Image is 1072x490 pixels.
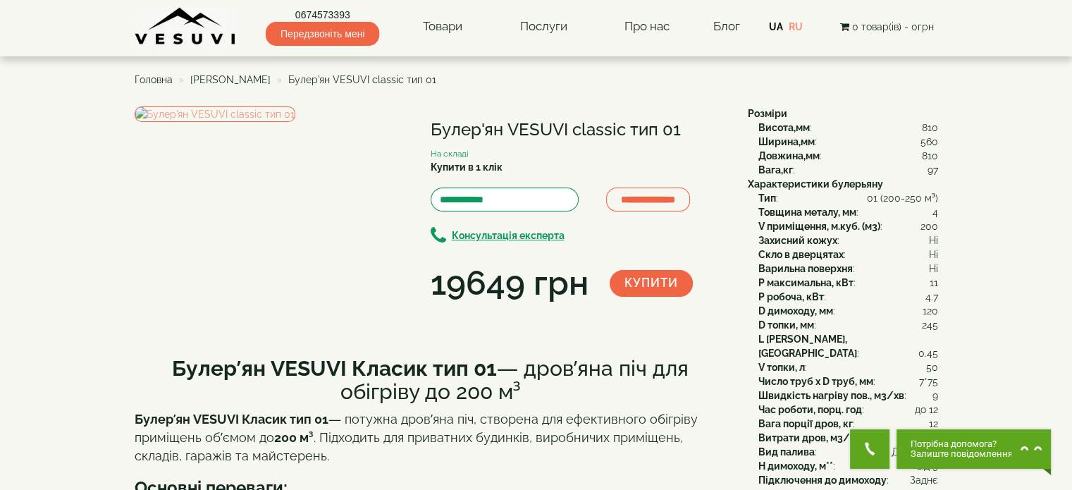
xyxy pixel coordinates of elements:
[851,21,933,32] span: 0 товар(ів) - 0грн
[758,388,938,403] div: :
[929,247,938,262] span: Ні
[758,374,938,388] div: :
[758,403,938,417] div: :
[920,219,938,233] span: 200
[930,276,938,290] span: 11
[922,149,938,163] span: 810
[505,11,581,43] a: Послуги
[769,21,783,32] a: UA
[758,474,887,486] b: Підключення до димоходу
[431,259,589,307] div: 19649 грн
[758,207,856,218] b: Товщина металу, мм
[758,473,938,487] div: :
[758,122,810,133] b: Висота,мм
[758,233,938,247] div: :
[758,135,938,149] div: :
[135,74,173,85] a: Головна
[452,230,565,241] b: Консультація експерта
[758,376,873,387] b: Число труб x D труб, мм
[758,263,853,274] b: Варильна поверхня
[190,74,271,85] a: [PERSON_NAME]
[758,235,837,246] b: Захисний кожух
[758,163,938,177] div: :
[758,276,938,290] div: :
[922,121,938,135] span: 810
[409,11,476,43] a: Товари
[923,304,938,318] span: 120
[713,19,739,33] a: Блог
[897,429,1051,469] button: Chat button
[758,219,938,233] div: :
[135,7,237,46] img: content
[748,108,787,119] b: Розміри
[758,221,880,232] b: V приміщення, м.куб. (м3)
[135,106,295,122] img: Булер'ян VESUVI classic тип 01
[850,429,889,469] button: Get Call button
[610,11,684,43] a: Про нас
[758,432,869,443] b: Витрати дров, м3/міс*
[758,360,938,374] div: :
[915,403,938,417] span: до 12
[929,417,938,431] span: 12
[758,247,938,262] div: :
[929,262,938,276] span: Ні
[758,332,938,360] div: :
[758,445,938,459] div: :
[920,135,938,149] span: 560
[135,357,727,403] h2: — дров’яна піч для обігріву до 200 м³
[789,21,803,32] a: RU
[918,346,938,360] span: 0.45
[925,290,938,304] span: 4.7
[929,233,938,247] span: Ні
[758,362,805,373] b: V топки, л
[266,8,379,22] a: 0674573393
[758,304,938,318] div: :
[758,390,904,401] b: Швидкість нагріву пов., м3/хв
[758,192,776,204] b: Тип
[758,150,820,161] b: Довжина,мм
[758,318,938,332] div: :
[835,19,937,35] button: 0 товар(ів) - 0грн
[758,277,854,288] b: P максимальна, кВт
[867,191,938,205] span: 01 (200-250 м³)
[758,136,815,147] b: Ширина,мм
[758,404,862,415] b: Час роботи, порц. год
[758,333,857,359] b: L [PERSON_NAME], [GEOGRAPHIC_DATA]
[928,163,938,177] span: 97
[610,270,693,297] button: Купити
[758,291,824,302] b: P робоча, кВт
[758,460,833,472] b: H димоходу, м**
[758,417,938,431] div: :
[922,318,938,332] span: 245
[758,459,938,473] div: :
[932,205,938,219] span: 4
[288,74,436,85] span: Булер'ян VESUVI classic тип 01
[758,431,938,445] div: :
[758,121,938,135] div: :
[274,430,314,445] strong: 200 м³
[758,290,938,304] div: :
[910,473,938,487] span: Заднє
[911,439,1013,449] span: Потрібна допомога?
[911,449,1013,459] span: Залиште повідомлення
[758,305,833,317] b: D димоходу, мм
[758,249,844,260] b: Скло в дверцятах
[758,446,815,458] b: Вид палива
[431,149,469,159] small: На складі
[932,388,938,403] span: 9
[758,262,938,276] div: :
[431,160,503,174] label: Купити в 1 клік
[758,191,938,205] div: :
[135,412,328,427] strong: Булер’ян VESUVI Класик тип 01
[758,319,814,331] b: D топки, мм
[758,418,853,429] b: Вага порції дров, кг
[172,356,497,381] b: Булер’ян VESUVI Класик тип 01
[758,149,938,163] div: :
[758,205,938,219] div: :
[926,360,938,374] span: 50
[758,164,793,176] b: Вага,кг
[135,410,727,465] p: — потужна дров’яна піч, створена для ефективного обігріву приміщень об’ємом до . Підходить для пр...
